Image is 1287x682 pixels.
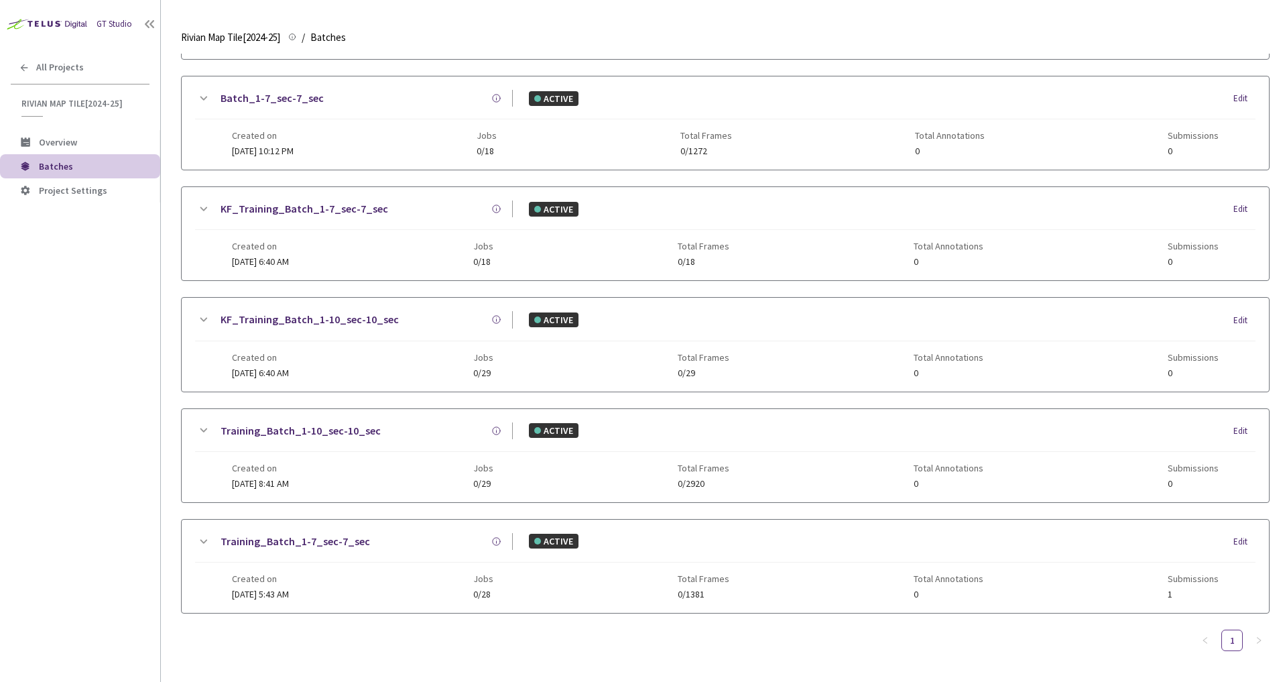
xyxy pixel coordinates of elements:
[1168,352,1219,363] span: Submissions
[39,184,107,196] span: Project Settings
[1168,589,1219,600] span: 1
[473,352,493,363] span: Jobs
[181,30,280,46] span: Rivian Map Tile[2024-25]
[529,423,578,438] div: ACTIVE
[232,573,289,584] span: Created on
[182,187,1269,280] div: KF_Training_Batch_1-7_sec-7_secACTIVEEditCreated on[DATE] 6:40 AMJobs0/18Total Frames0/18Total An...
[473,589,493,600] span: 0/28
[678,463,729,473] span: Total Frames
[678,241,729,251] span: Total Frames
[232,367,289,379] span: [DATE] 6:40 AM
[221,201,388,217] a: KF_Training_Batch_1-7_sec-7_sec
[678,368,729,378] span: 0/29
[1233,203,1255,216] div: Edit
[1194,630,1216,651] li: Previous Page
[1233,535,1255,549] div: Edit
[221,90,324,107] a: Batch_1-7_sec-7_sec
[914,241,983,251] span: Total Annotations
[529,534,578,549] div: ACTIVE
[232,145,294,157] span: [DATE] 10:12 PM
[182,298,1269,391] div: KF_Training_Batch_1-10_sec-10_secACTIVEEditCreated on[DATE] 6:40 AMJobs0/29Total Frames0/29Total ...
[914,257,983,267] span: 0
[21,98,141,109] span: Rivian Map Tile[2024-25]
[182,520,1269,613] div: Training_Batch_1-7_sec-7_secACTIVEEditCreated on[DATE] 5:43 AMJobs0/28Total Frames0/1381Total Ann...
[914,352,983,363] span: Total Annotations
[1168,573,1219,584] span: Submissions
[39,160,73,172] span: Batches
[473,257,493,267] span: 0/18
[914,479,983,489] span: 0
[1168,241,1219,251] span: Submissions
[221,533,370,550] a: Training_Batch_1-7_sec-7_sec
[232,255,289,268] span: [DATE] 6:40 AM
[221,311,399,328] a: KF_Training_Batch_1-10_sec-10_sec
[221,422,381,439] a: Training_Batch_1-10_sec-10_sec
[1248,630,1270,651] li: Next Page
[473,479,493,489] span: 0/29
[529,91,578,106] div: ACTIVE
[1221,630,1243,651] li: 1
[302,30,305,46] li: /
[1255,636,1263,644] span: right
[678,573,729,584] span: Total Frames
[232,477,289,490] span: [DATE] 8:41 AM
[473,241,493,251] span: Jobs
[477,146,497,156] span: 0/18
[680,130,732,141] span: Total Frames
[232,352,289,363] span: Created on
[232,130,294,141] span: Created on
[1233,92,1255,105] div: Edit
[310,30,346,46] span: Batches
[182,76,1269,170] div: Batch_1-7_sec-7_secACTIVEEditCreated on[DATE] 10:12 PMJobs0/18Total Frames0/1272Total Annotations...
[914,463,983,473] span: Total Annotations
[39,136,77,148] span: Overview
[678,589,729,600] span: 0/1381
[1233,424,1255,438] div: Edit
[36,62,84,73] span: All Projects
[914,589,983,600] span: 0
[1222,630,1242,650] a: 1
[1168,130,1219,141] span: Submissions
[1168,146,1219,156] span: 0
[473,573,493,584] span: Jobs
[529,202,578,217] div: ACTIVE
[1168,479,1219,489] span: 0
[914,573,983,584] span: Total Annotations
[1201,636,1209,644] span: left
[1194,630,1216,651] button: left
[182,409,1269,502] div: Training_Batch_1-10_sec-10_secACTIVEEditCreated on[DATE] 8:41 AMJobs0/29Total Frames0/2920Total A...
[915,130,985,141] span: Total Annotations
[1168,463,1219,473] span: Submissions
[232,588,289,600] span: [DATE] 5:43 AM
[915,146,985,156] span: 0
[529,312,578,327] div: ACTIVE
[477,130,497,141] span: Jobs
[1168,257,1219,267] span: 0
[97,17,132,31] div: GT Studio
[678,352,729,363] span: Total Frames
[678,257,729,267] span: 0/18
[232,463,289,473] span: Created on
[1233,314,1255,327] div: Edit
[1248,630,1270,651] button: right
[914,368,983,378] span: 0
[473,463,493,473] span: Jobs
[678,479,729,489] span: 0/2920
[232,241,289,251] span: Created on
[473,368,493,378] span: 0/29
[1168,368,1219,378] span: 0
[680,146,732,156] span: 0/1272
